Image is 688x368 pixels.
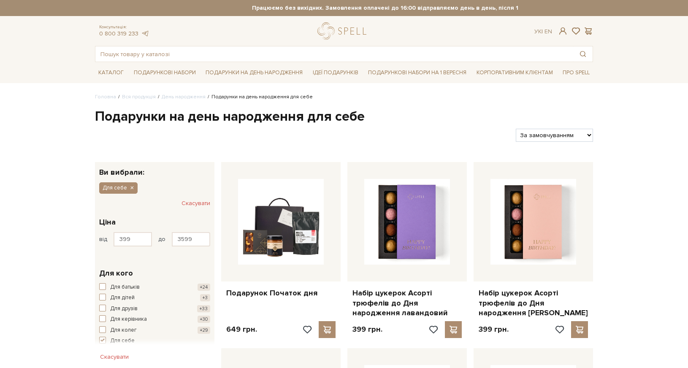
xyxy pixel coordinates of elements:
input: Ціна [172,232,210,246]
button: Пошук товару у каталозі [573,46,593,62]
input: Пошук товару у каталозі [95,46,573,62]
span: Для колег [110,326,137,335]
span: Подарункові набори [130,66,199,79]
span: Ідеї подарунків [309,66,362,79]
div: Ук [534,28,552,35]
a: logo [317,22,370,40]
span: | [542,28,543,35]
button: Для друзів +33 [99,305,210,313]
button: Скасувати [95,350,134,364]
span: Для батьків [110,283,140,292]
span: Для керівника [110,315,147,324]
li: Подарунки на день народження для себе [206,93,313,101]
span: Про Spell [559,66,593,79]
button: Для себе [99,182,138,193]
a: Набір цукерок Асорті трюфелів до Дня народження лавандовий [352,288,462,318]
a: telegram [141,30,149,37]
span: Каталог [95,66,127,79]
span: +3 [200,294,210,301]
strong: Працюємо без вихідних. Замовлення оплачені до 16:00 відправляємо день в день, після 16:00 - насту... [170,4,665,12]
p: 399 грн. [479,325,509,334]
span: Для кого [99,268,133,279]
a: Вся продукція [122,94,156,100]
a: Набір цукерок Асорті трюфелів до Дня народження [PERSON_NAME] [479,288,588,318]
span: +29 [198,327,210,334]
a: День народження [162,94,206,100]
p: 649 грн. [226,325,257,334]
a: Корпоративним клієнтам [473,65,556,80]
span: Для себе [103,184,127,192]
span: +24 [198,284,210,291]
button: Для керівника +30 [99,315,210,324]
a: Подарунок Початок дня [226,288,336,298]
a: Головна [95,94,116,100]
p: 399 грн. [352,325,382,334]
button: Для батьків +24 [99,283,210,292]
a: 0 800 319 233 [99,30,138,37]
a: En [544,28,552,35]
h1: Подарунки на день народження для себе [95,108,593,126]
div: Ви вибрали: [95,162,214,176]
span: Для дітей [110,294,135,302]
button: Для колег +29 [99,326,210,335]
button: Скасувати [181,197,210,210]
span: Для друзів [110,305,138,313]
span: +33 [197,305,210,312]
a: Подарункові набори на 1 Вересня [365,65,470,80]
button: Для дітей +3 [99,294,210,302]
input: Ціна [114,232,152,246]
span: до [158,235,165,243]
span: Ціна [99,216,116,228]
button: Для себе [99,337,210,345]
span: Для себе [110,337,135,345]
span: від [99,235,107,243]
span: +30 [198,316,210,323]
span: Консультація: [99,24,149,30]
span: Подарунки на День народження [202,66,306,79]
